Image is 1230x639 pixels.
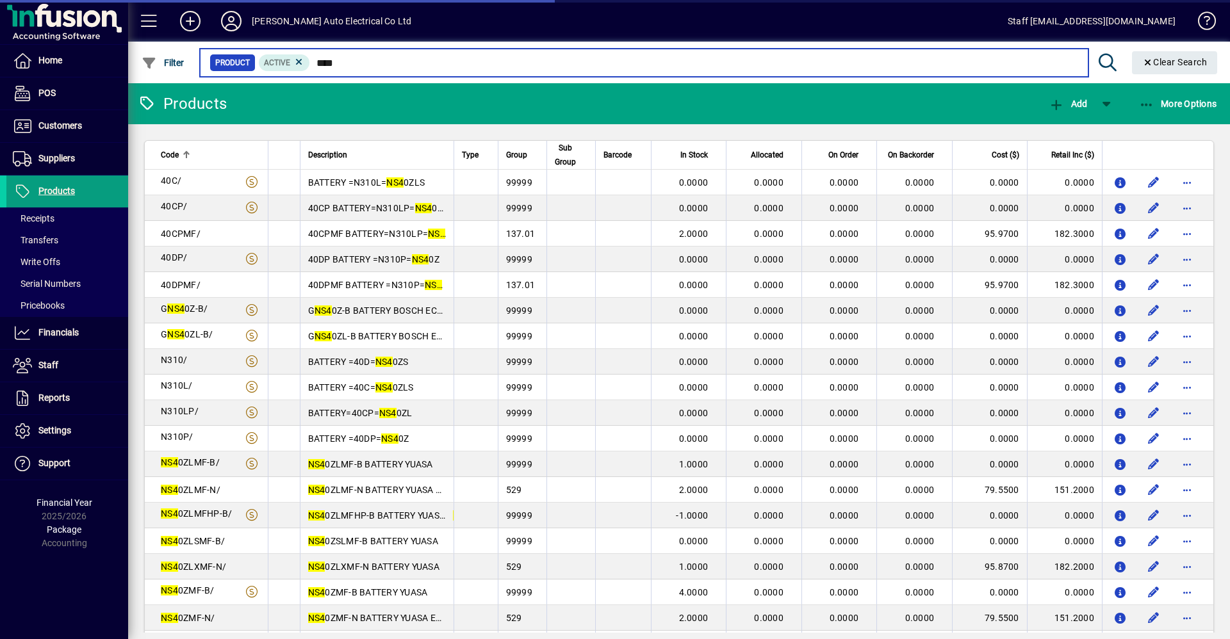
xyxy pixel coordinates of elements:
td: 0.0000 [1027,528,1102,554]
button: Edit [1144,556,1164,577]
td: 0.0000 [952,579,1027,605]
em: NS4 [161,613,178,623]
span: 0.0000 [905,203,935,213]
span: Transfers [13,235,58,245]
span: 0.0000 [905,382,935,392]
td: 0.0000 [1027,400,1102,426]
td: 0.0000 [952,195,1027,221]
a: Write Offs [6,251,128,273]
button: Edit [1144,326,1164,346]
span: Reports [38,392,70,403]
span: Package [47,524,81,535]
span: 529 [506,613,522,623]
button: More options [1177,608,1197,628]
span: 0.0000 [754,510,783,521]
span: 529 [506,562,522,572]
span: Barcode [603,148,632,162]
span: 0.0000 [830,229,859,239]
span: 0.0000 [905,229,935,239]
td: 182.2000 [1027,554,1102,579]
button: More options [1177,223,1197,244]
td: 0.0000 [952,426,1027,451]
span: Retail Inc ($) [1051,148,1094,162]
button: More Options [1136,92,1220,115]
span: 0.0000 [754,280,783,290]
button: Edit [1144,249,1164,270]
span: 40DPMF/ [161,280,201,290]
span: 0.0000 [754,459,783,469]
td: 0.0000 [952,298,1027,323]
button: More options [1177,505,1197,526]
span: 40CPMF BATTERY=N310LP= 0ZL [308,229,461,239]
span: 0.0000 [905,280,935,290]
span: BATTERY =N310L= 0ZLS [308,177,425,188]
span: 40CP BATTERY=N310LP= 0ZL [308,203,448,213]
span: 0.0000 [830,382,859,392]
button: Edit [1144,582,1164,603]
span: Group [506,148,527,162]
em: NS4 [381,433,398,444]
span: Staff [38,360,58,370]
span: 0.0000 [679,203,709,213]
span: 0.0000 [679,382,709,392]
td: 0.0000 [1027,247,1102,272]
span: Financials [38,327,79,337]
span: N310/ [161,355,187,365]
em: NS4 [375,357,393,367]
td: 79.5500 [952,605,1027,631]
span: Description [308,148,347,162]
button: Edit [1144,480,1164,500]
em: NS4 [308,613,325,623]
span: 40CP/ [161,201,187,211]
td: 0.0000 [1027,503,1102,528]
span: 0.0000 [679,433,709,444]
td: 0.0000 [952,451,1027,477]
span: 40CPMF/ [161,229,201,239]
div: Barcode [603,148,643,162]
em: NS4 [161,508,178,519]
span: 99999 [506,459,532,469]
span: 0.0000 [905,177,935,188]
span: 0.0000 [830,254,859,264]
span: 0.0000 [830,459,859,469]
span: 0.0000 [830,280,859,290]
span: 99999 [506,254,532,264]
em: NS4 [167,329,184,339]
a: Suppliers [6,143,128,175]
span: Type [462,148,479,162]
span: 137.01 [506,280,536,290]
span: 0.0000 [679,408,709,418]
span: Code [161,148,179,162]
button: More options [1177,352,1197,372]
span: 0.0000 [905,305,935,316]
span: 0.0000 [754,203,783,213]
span: 0.0000 [754,357,783,367]
div: Type [462,148,490,162]
div: Sub Group [555,141,587,169]
em: NS4 [315,331,332,341]
button: Add [1045,92,1090,115]
span: 0.0000 [679,305,709,316]
button: Edit [1144,454,1164,474]
td: 0.0000 [1027,170,1102,195]
em: NS4 [308,562,325,572]
span: 2.0000 [679,613,709,623]
button: More options [1177,249,1197,270]
mat-chip: Activation Status: Active [259,54,310,71]
td: 0.0000 [1027,195,1102,221]
span: Settings [38,425,71,435]
span: 0.0000 [754,254,783,264]
span: POS [38,88,56,98]
span: 0ZLSMF-B/ [161,536,225,546]
button: More options [1177,582,1197,603]
span: 99999 [506,433,532,444]
span: Sub Group [555,141,576,169]
td: 0.0000 [1027,451,1102,477]
button: Filter [138,51,188,74]
span: 0.0000 [905,408,935,418]
span: 0.0000 [754,382,783,392]
span: 0.0000 [679,254,709,264]
span: 0.0000 [830,203,859,213]
em: NS4 [425,280,442,290]
span: 99999 [506,203,532,213]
